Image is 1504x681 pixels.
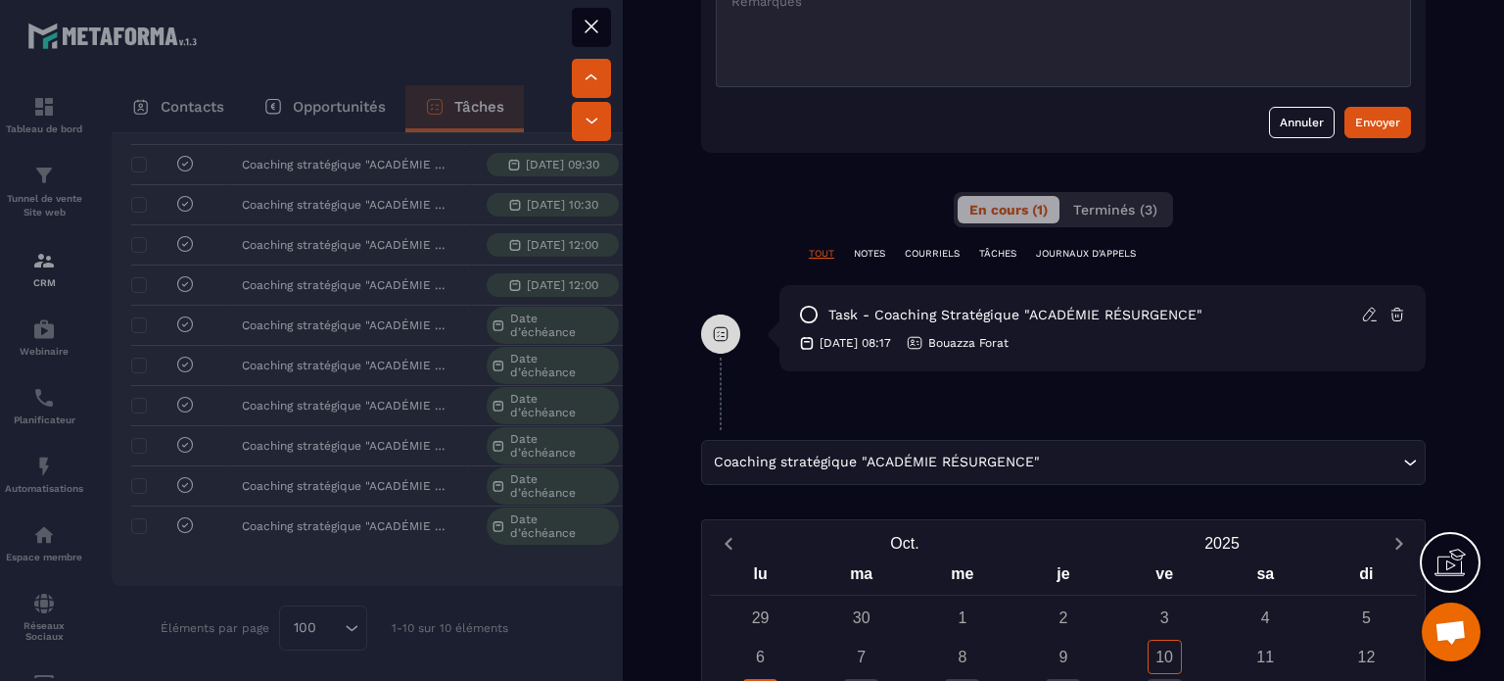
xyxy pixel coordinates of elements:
button: En cours (1) [958,196,1059,223]
div: 11 [1248,640,1283,674]
div: Ouvrir le chat [1422,603,1480,661]
button: Open months overlay [746,526,1063,560]
span: Coaching stratégique "ACADÉMIE RÉSURGENCE" [709,452,1044,473]
div: 1 [945,601,979,635]
p: task - Coaching stratégique "ACADÉMIE RÉSURGENCE" [828,306,1202,324]
p: [DATE] 08:17 [820,335,891,351]
div: Search for option [701,440,1426,485]
button: Next month [1381,530,1417,557]
div: 3 [1148,601,1182,635]
input: Search for option [1044,452,1398,473]
div: 9 [1046,640,1080,674]
div: 29 [743,601,777,635]
div: 12 [1349,640,1384,674]
div: 7 [844,640,878,674]
p: TOUT [809,247,834,261]
button: Open years overlay [1063,526,1381,560]
p: TÂCHES [979,247,1016,261]
span: En cours (1) [969,202,1048,218]
div: 4 [1248,601,1283,635]
div: 30 [844,601,878,635]
button: Terminés (3) [1061,196,1169,223]
div: di [1316,560,1417,595]
div: 6 [743,640,777,674]
div: ma [811,560,912,595]
div: je [1012,560,1113,595]
div: 10 [1148,640,1182,674]
div: Envoyer [1355,113,1400,132]
div: 2 [1046,601,1080,635]
p: Bouazza Forat [928,335,1009,351]
div: sa [1215,560,1316,595]
div: me [912,560,1012,595]
div: ve [1114,560,1215,595]
p: JOURNAUX D'APPELS [1036,247,1136,261]
button: Envoyer [1344,107,1411,138]
div: lu [710,560,811,595]
p: COURRIELS [905,247,960,261]
p: NOTES [854,247,885,261]
button: Previous month [710,530,746,557]
span: Terminés (3) [1073,202,1157,218]
div: 5 [1349,601,1384,635]
div: 8 [945,640,979,674]
button: Annuler [1269,107,1335,138]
